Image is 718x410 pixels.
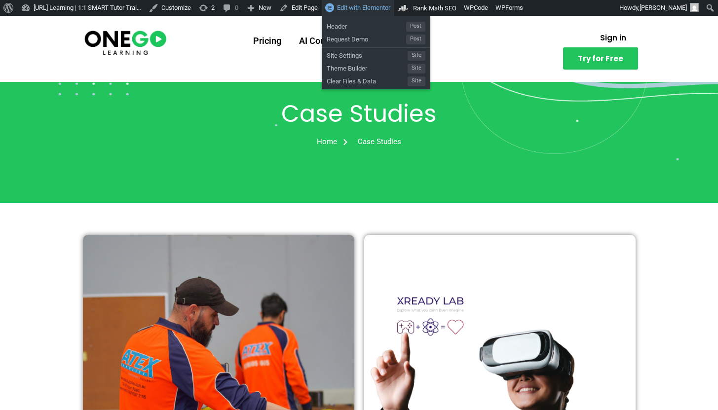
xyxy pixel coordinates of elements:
[327,61,408,74] span: Theme Builder
[244,28,290,54] a: Pricing
[337,4,390,11] span: Edit with Elementor
[406,35,425,44] span: Post
[355,136,401,149] span: Case Studies
[290,28,378,54] a: AI Course Creator
[600,34,626,41] span: Sign in
[563,47,638,70] a: Try for Free
[83,102,636,126] h2: Case Studies
[408,64,425,74] span: Site
[408,76,425,86] span: Site
[322,74,430,86] a: Clear Files & DataSite
[322,32,430,44] a: Request DemoPost
[327,32,406,44] span: Request Demo
[588,28,638,47] a: Sign in
[413,4,456,12] span: Rank Math SEO
[317,136,337,149] span: Home
[322,61,430,74] a: Theme BuilderSite
[322,19,430,32] a: HeaderPost
[327,48,408,61] span: Site Settings
[322,48,430,61] a: Site SettingsSite
[327,19,406,32] span: Header
[406,22,425,32] span: Post
[640,4,687,11] span: [PERSON_NAME]
[578,55,623,62] span: Try for Free
[408,51,425,61] span: Site
[327,74,408,86] span: Clear Files & Data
